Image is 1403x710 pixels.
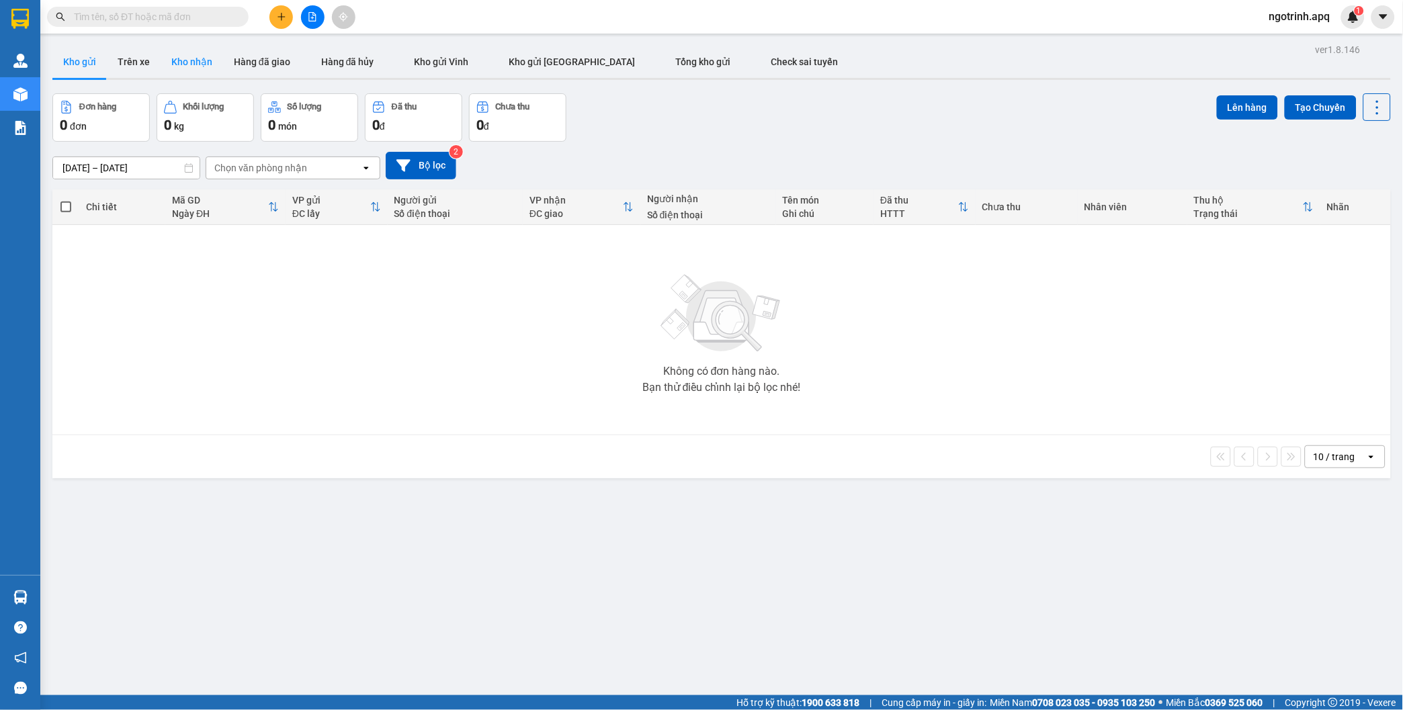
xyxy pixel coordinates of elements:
button: file-add [301,5,325,29]
button: Hàng đã giao [223,46,301,78]
div: VP gửi [292,195,370,206]
button: Trên xe [107,46,161,78]
button: aim [332,5,355,29]
span: | [870,695,872,710]
span: đơn [70,121,87,132]
img: logo-vxr [11,9,29,29]
button: Đơn hàng0đơn [52,93,150,142]
div: Chọn văn phòng nhận [214,161,307,175]
img: warehouse-icon [13,87,28,101]
div: Đã thu [880,195,958,206]
div: ver 1.8.146 [1316,42,1361,57]
img: solution-icon [13,121,28,135]
div: Trạng thái [1194,208,1303,219]
div: Ghi chú [783,208,867,219]
button: Kho gửi [52,46,107,78]
div: Đơn hàng [79,102,116,112]
span: 0 [60,117,67,133]
span: aim [339,12,348,21]
div: Chưa thu [982,202,1071,212]
button: Khối lượng0kg [157,93,254,142]
span: 0 [164,117,171,133]
span: Miền Bắc [1166,695,1263,710]
div: Người gửi [394,195,517,206]
span: notification [14,652,27,664]
div: Người nhận [647,193,769,204]
div: Khối lượng [183,102,224,112]
sup: 2 [450,145,463,159]
span: 0 [372,117,380,133]
div: Chi tiết [86,202,159,212]
span: plus [277,12,286,21]
span: 0 [476,117,484,133]
span: 1 [1357,6,1361,15]
span: đ [380,121,385,132]
span: Hàng đã hủy [321,56,374,67]
svg: open [361,163,372,173]
div: Không có đơn hàng nào. [663,366,780,377]
input: Tìm tên, số ĐT hoặc mã đơn [74,9,232,24]
div: 10 / trang [1314,450,1355,463]
span: Check sai tuyến [771,56,839,67]
div: HTTT [880,208,958,219]
div: Số điện thoại [647,210,769,220]
th: Toggle SortBy [874,189,976,225]
div: Đã thu [392,102,417,112]
div: Bạn thử điều chỉnh lại bộ lọc nhé! [642,382,801,393]
span: Kho gửi Vinh [415,56,469,67]
span: Kho gửi [GEOGRAPHIC_DATA] [509,56,636,67]
span: search [56,12,65,21]
button: Lên hàng [1217,95,1278,120]
img: icon-new-feature [1347,11,1359,23]
button: Kho nhận [161,46,223,78]
div: Chưa thu [496,102,530,112]
strong: 0708 023 035 - 0935 103 250 [1033,697,1156,708]
span: ngotrinh.apq [1259,8,1341,25]
svg: open [1366,451,1377,462]
div: VP nhận [529,195,623,206]
div: Mã GD [172,195,268,206]
th: Toggle SortBy [286,189,388,225]
img: warehouse-icon [13,54,28,68]
span: ⚪️ [1159,700,1163,705]
strong: 0369 525 060 [1205,697,1263,708]
span: Miền Nam [990,695,1156,710]
button: Tạo Chuyến [1285,95,1357,120]
input: Select a date range. [53,157,200,179]
span: copyright [1328,698,1338,707]
img: svg+xml;base64,PHN2ZyBjbGFzcz0ibGlzdC1wbHVnX19zdmciIHhtbG5zPSJodHRwOi8vd3d3LnczLm9yZy8yMDAwL3N2Zy... [654,267,789,361]
span: | [1273,695,1275,710]
div: Số điện thoại [394,208,517,219]
span: kg [174,121,184,132]
span: Tổng kho gửi [676,56,731,67]
div: Nhân viên [1085,202,1181,212]
strong: 1900 633 818 [802,697,860,708]
button: caret-down [1371,5,1395,29]
div: Nhãn [1327,202,1384,212]
button: Đã thu0đ [365,93,462,142]
div: Ngày ĐH [172,208,268,219]
span: món [278,121,297,132]
button: Số lượng0món [261,93,358,142]
div: Tên món [783,195,867,206]
span: đ [484,121,489,132]
button: Chưa thu0đ [469,93,566,142]
span: caret-down [1377,11,1390,23]
button: plus [269,5,293,29]
sup: 1 [1355,6,1364,15]
div: Số lượng [288,102,322,112]
th: Toggle SortBy [523,189,640,225]
div: ĐC lấy [292,208,370,219]
span: Hỗ trợ kỹ thuật: [736,695,860,710]
th: Toggle SortBy [1187,189,1320,225]
span: message [14,682,27,695]
span: 0 [268,117,275,133]
span: Cung cấp máy in - giấy in: [882,695,987,710]
span: file-add [308,12,317,21]
img: warehouse-icon [13,590,28,605]
div: ĐC giao [529,208,623,219]
span: question-circle [14,621,27,634]
th: Toggle SortBy [165,189,286,225]
div: Thu hộ [1194,195,1303,206]
button: Bộ lọc [386,152,456,179]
